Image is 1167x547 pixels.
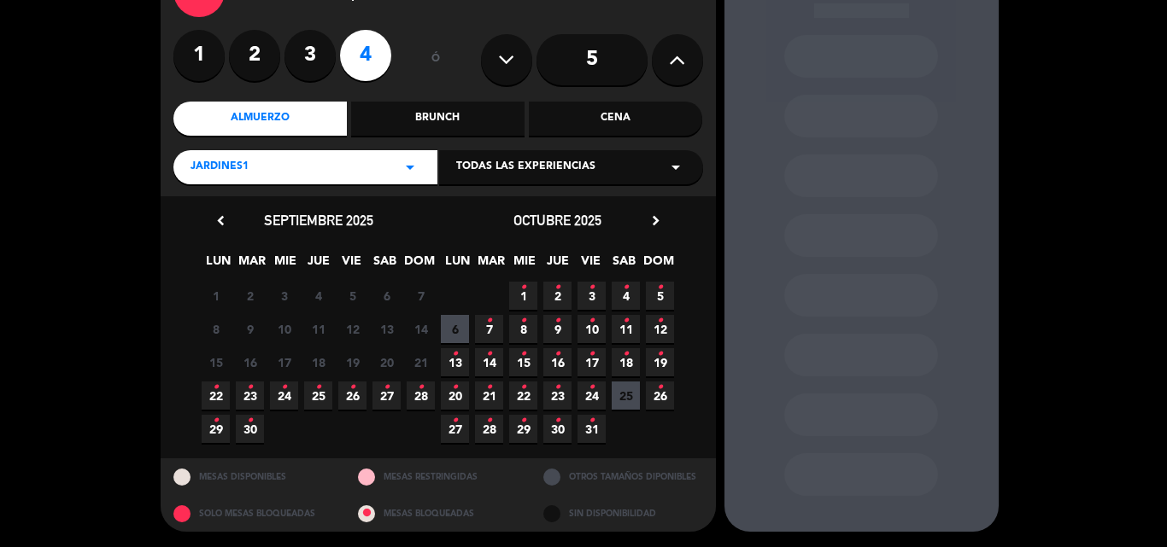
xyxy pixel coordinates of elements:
span: MAR [477,251,505,279]
span: 4 [612,282,640,310]
span: SAB [371,251,399,279]
span: 5 [646,282,674,310]
span: 27 [372,381,401,410]
span: 17 [578,348,606,376]
span: Jardines1 [191,159,249,176]
i: • [349,374,355,401]
span: 24 [270,381,298,410]
div: MESAS RESTRINGIDAS [345,458,531,495]
i: • [520,274,526,301]
i: • [657,307,663,335]
span: 1 [202,282,230,310]
i: • [520,374,526,401]
span: 30 [236,415,264,443]
span: 18 [612,348,640,376]
span: DOM [404,251,432,279]
i: arrow_drop_down [666,157,686,177]
i: • [554,307,560,335]
div: Cena [529,102,702,136]
span: 21 [407,348,435,376]
i: • [315,374,321,401]
i: • [281,374,287,401]
i: • [452,340,458,368]
span: 31 [578,415,606,443]
span: 14 [407,315,435,343]
i: • [452,374,458,401]
span: 15 [509,348,537,376]
i: • [589,407,595,434]
span: DOM [643,251,671,279]
span: 12 [338,315,367,343]
span: 22 [509,381,537,410]
div: MESAS BLOQUEADAS [345,495,531,532]
span: 21 [475,381,503,410]
div: OTROS TAMAÑOS DIPONIBLES [531,458,716,495]
i: • [554,274,560,301]
span: 6 [372,282,401,310]
span: LUN [443,251,472,279]
span: 23 [543,381,572,410]
label: 1 [173,30,225,81]
span: 9 [236,315,264,343]
span: JUE [304,251,332,279]
span: 7 [407,282,435,310]
i: • [247,374,253,401]
i: • [589,340,595,368]
span: 30 [543,415,572,443]
span: 26 [338,381,367,410]
span: 27 [441,415,469,443]
span: 11 [304,315,332,343]
i: • [520,340,526,368]
span: 25 [304,381,332,410]
span: VIE [577,251,605,279]
span: 8 [509,315,537,343]
span: 22 [202,381,230,410]
i: • [554,374,560,401]
div: SIN DISPONIBILIDAD [531,495,716,532]
i: • [213,407,219,434]
span: 20 [441,381,469,410]
i: • [452,407,458,434]
span: 23 [236,381,264,410]
div: Almuerzo [173,102,347,136]
span: 19 [338,348,367,376]
i: • [657,340,663,368]
div: ó [408,30,464,90]
i: • [213,374,219,401]
span: MIE [271,251,299,279]
span: octubre 2025 [513,212,601,229]
span: 1 [509,282,537,310]
label: 3 [284,30,336,81]
span: 10 [270,315,298,343]
span: 5 [338,282,367,310]
div: Brunch [351,102,525,136]
span: MIE [510,251,538,279]
span: 26 [646,381,674,410]
span: 17 [270,348,298,376]
span: 14 [475,348,503,376]
i: • [589,274,595,301]
span: 19 [646,348,674,376]
i: • [589,307,595,335]
span: MAR [238,251,266,279]
i: • [418,374,424,401]
i: • [623,274,629,301]
div: MESAS DISPONIBLES [161,458,346,495]
span: septiembre 2025 [264,212,373,229]
div: SOLO MESAS BLOQUEADAS [161,495,346,532]
i: • [486,407,492,434]
i: • [520,307,526,335]
span: Todas las experiencias [456,159,595,176]
i: • [486,340,492,368]
span: JUE [543,251,572,279]
span: 29 [509,415,537,443]
i: • [486,374,492,401]
i: • [384,374,390,401]
i: • [589,374,595,401]
span: 13 [441,348,469,376]
i: • [486,307,492,335]
i: chevron_right [647,212,665,230]
span: 18 [304,348,332,376]
span: 7 [475,315,503,343]
i: • [623,307,629,335]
